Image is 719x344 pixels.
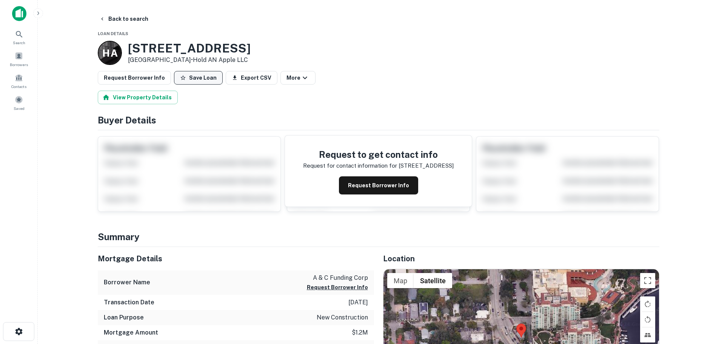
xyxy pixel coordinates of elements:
[10,62,28,68] span: Borrowers
[98,113,659,127] h4: Buyer Details
[640,327,655,342] button: Tilt map
[2,93,35,113] a: Saved
[640,273,655,288] button: Toggle fullscreen view
[414,273,452,288] button: Show satellite imagery
[102,46,117,60] p: H A
[640,296,655,312] button: Rotate map clockwise
[226,71,277,85] button: Export CSV
[104,278,150,287] h6: Borrower Name
[98,230,659,244] h4: Summary
[387,273,414,288] button: Show street map
[104,313,144,322] h6: Loan Purpose
[280,71,316,85] button: More
[104,328,158,337] h6: Mortgage Amount
[399,161,454,170] p: [STREET_ADDRESS]
[307,273,368,282] p: a & c funding corp
[307,283,368,292] button: Request Borrower Info
[104,298,154,307] h6: Transaction Date
[11,83,26,89] span: Contacts
[317,313,368,322] p: new construction
[12,6,26,21] img: capitalize-icon.png
[98,253,374,264] h5: Mortgage Details
[339,176,418,194] button: Request Borrower Info
[383,253,659,264] h5: Location
[193,56,248,63] a: Hold AN Apple LLC
[96,12,151,26] button: Back to search
[640,312,655,327] button: Rotate map counterclockwise
[303,148,454,161] h4: Request to get contact info
[14,105,25,111] span: Saved
[2,49,35,69] a: Borrowers
[348,298,368,307] p: [DATE]
[681,284,719,320] iframe: Chat Widget
[13,40,25,46] span: Search
[128,41,251,56] h3: [STREET_ADDRESS]
[98,71,171,85] button: Request Borrower Info
[128,56,251,65] p: [GEOGRAPHIC_DATA] •
[352,328,368,337] p: $1.2m
[2,27,35,47] a: Search
[98,31,128,36] span: Loan Details
[98,91,178,104] button: View Property Details
[303,161,397,170] p: Request for contact information for
[174,71,223,85] button: Save Loan
[2,71,35,91] a: Contacts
